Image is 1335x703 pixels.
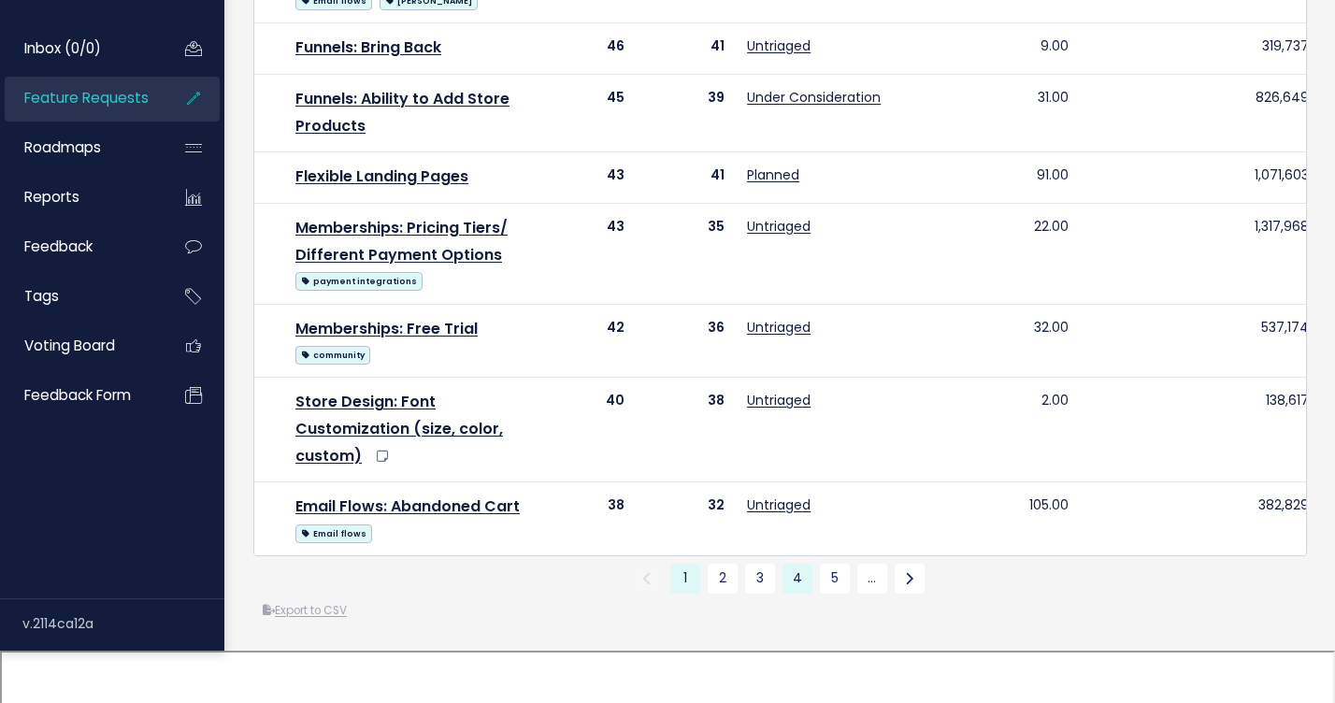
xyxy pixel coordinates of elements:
td: 43 [535,203,636,304]
a: Reports [5,176,155,219]
a: Feedback [5,225,155,268]
a: Tags [5,275,155,318]
td: 38 [535,481,636,554]
a: Funnels: Bring Back [295,36,441,58]
td: 2.00 [913,378,1080,481]
td: 41 [636,151,736,203]
td: 32 [636,481,736,554]
a: Email flows [295,521,372,544]
a: Untriaged [747,391,811,409]
span: Feedback [24,237,93,256]
td: 35 [636,203,736,304]
a: Email Flows: Abandoned Cart [295,495,520,517]
span: Feedback form [24,385,131,405]
a: Untriaged [747,318,811,337]
td: 40 [535,378,636,481]
a: Export to CSV [263,603,347,618]
a: … [857,564,887,594]
td: 45 [535,74,636,151]
a: Memberships: Pricing Tiers/ Different Payment Options [295,217,508,265]
td: 31.00 [913,74,1080,151]
td: 42 [535,304,636,378]
td: 32.00 [913,304,1080,378]
span: Reports [24,187,79,207]
span: community [295,346,370,365]
span: Email flows [295,524,372,543]
a: Feedback form [5,374,155,417]
a: community [295,342,370,366]
a: 5 [820,564,850,594]
a: Memberships: Free Trial [295,318,478,339]
span: Tags [24,286,59,306]
td: 9.00 [913,22,1080,74]
span: Voting Board [24,336,115,355]
td: 105.00 [913,481,1080,554]
a: 2 [708,564,738,594]
a: 4 [782,564,812,594]
a: Under Consideration [747,88,881,107]
td: 36 [636,304,736,378]
td: 91.00 [913,151,1080,203]
a: Flexible Landing Pages [295,165,468,187]
a: Inbox (0/0) [5,27,155,70]
span: Roadmaps [24,137,101,157]
span: Feature Requests [24,88,149,108]
a: Untriaged [747,217,811,236]
a: Roadmaps [5,126,155,169]
td: 41 [636,22,736,74]
a: Untriaged [747,495,811,514]
a: Store Design: Font Customization (size, color, custom) [295,391,503,466]
span: 1 [670,564,700,594]
td: 39 [636,74,736,151]
td: 43 [535,151,636,203]
td: 46 [535,22,636,74]
a: Funnels: Ability to Add Store Products [295,88,510,136]
td: 38 [636,378,736,481]
div: v.2114ca12a [22,599,224,648]
a: payment integrations [295,268,423,292]
a: Feature Requests [5,77,155,120]
a: Untriaged [747,36,811,55]
a: Planned [747,165,799,184]
td: 22.00 [913,203,1080,304]
a: 3 [745,564,775,594]
a: Voting Board [5,324,155,367]
span: payment integrations [295,272,423,291]
span: Inbox (0/0) [24,38,101,58]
